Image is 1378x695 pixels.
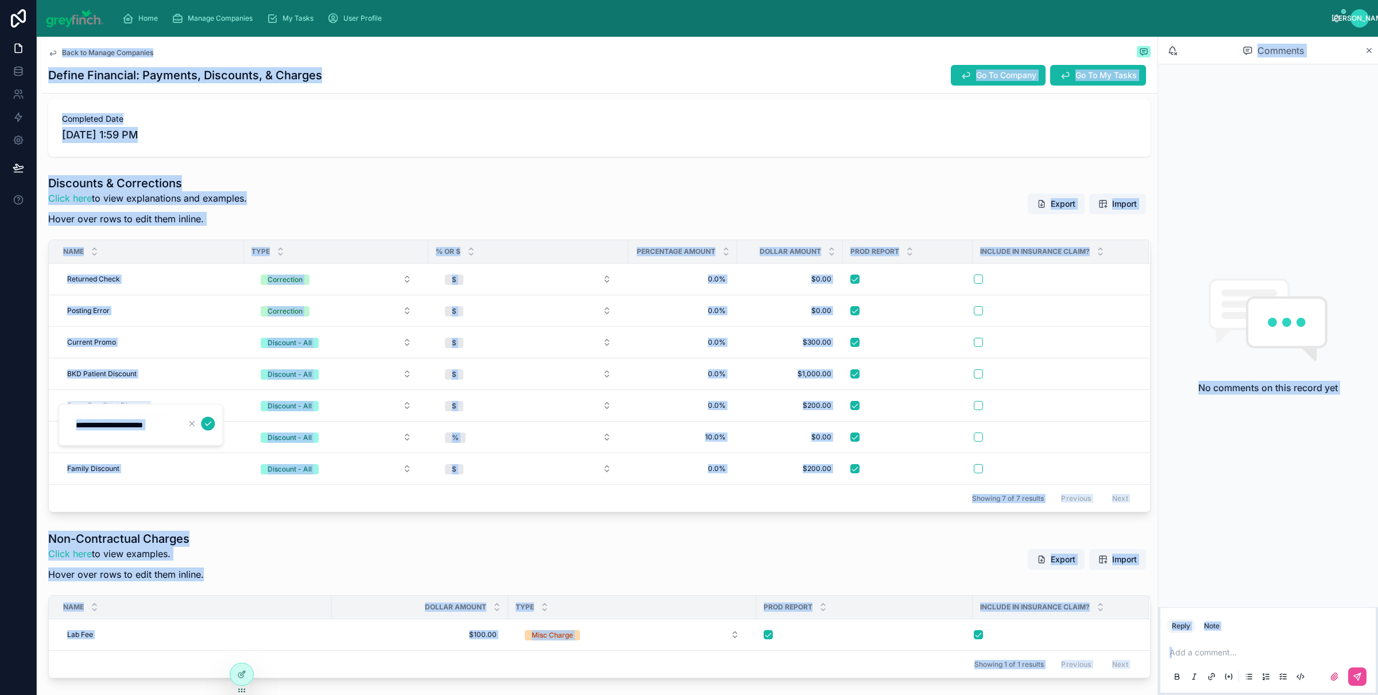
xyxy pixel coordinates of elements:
span: Back to Manage Companies [62,48,153,57]
button: Select Button [436,364,621,384]
button: Import [1089,194,1146,214]
span: Name [63,603,84,612]
button: Note [1199,619,1224,633]
span: Current Promo [67,338,116,347]
span: Completed Date [62,113,1137,125]
span: Manage Companies [188,14,253,23]
h2: No comments on this record yet [1198,381,1338,395]
span: Prod Report [764,603,812,612]
span: Home [138,14,158,23]
span: Import [1112,554,1137,565]
span: Returned Check [67,275,120,284]
span: BKD Patient Discount [67,369,137,379]
span: Name [63,247,84,256]
span: Import [1112,198,1137,210]
span: My Tasks [282,14,313,23]
div: Discount - All [268,338,312,348]
div: Discount - All [268,369,312,380]
span: 0.0% [640,369,726,379]
span: Dollar Amount [760,247,821,256]
span: Lab Fee [67,630,93,639]
button: Select Button [436,458,621,479]
div: Discount - All [268,464,312,474]
button: Select Button [251,300,421,321]
span: $300.00 [749,338,831,347]
span: 0.0% [640,275,726,284]
span: [DATE] 1:59 PM [62,127,1137,143]
div: Note [1204,621,1220,631]
button: Select Button [436,300,621,321]
span: User Profile [343,14,382,23]
span: Go To My Tasks [1075,69,1137,81]
button: Select Button [251,364,421,384]
span: Dollar Amount [425,603,486,612]
button: Select Button [251,458,421,479]
a: Click here [48,548,92,559]
div: $ [452,306,456,316]
span: 0.0% [640,306,726,315]
a: User Profile [324,8,390,29]
span: Family Discount [67,464,119,473]
span: Include In Insurance Claim? [980,247,1090,256]
span: 0.0% [640,464,726,473]
div: scrollable content [113,6,1333,31]
button: Select Button [436,395,621,416]
span: $200.00 [749,464,831,473]
span: $0.00 [749,433,831,442]
span: Type [516,603,534,612]
p: to view explanations and examples. [48,191,247,205]
p: Hover over rows to edit them inline. [48,212,247,226]
span: $100.00 [343,630,497,639]
button: Export [1028,549,1085,570]
p: Hover over rows to edit them inline. [48,567,204,581]
button: Reply [1167,619,1195,633]
div: Misc Charge [532,630,573,640]
div: Discount - All [268,433,312,443]
span: $200.00 [749,401,831,410]
span: 0.0% [640,401,726,410]
span: Same Day Start Discount [67,401,149,410]
button: Select Button [251,269,421,289]
span: $1,000.00 [749,369,831,379]
button: Select Button [251,395,421,416]
button: Import [1089,549,1146,570]
div: Discount - All [268,401,312,411]
button: Select Button [516,624,749,645]
span: 0.0% [640,338,726,347]
a: Click here [48,192,92,204]
img: App logo [46,9,104,28]
div: Correction [268,275,303,285]
span: $0.00 [749,275,831,284]
span: Posting Error [67,306,110,315]
span: Prod Report [850,247,899,256]
button: Select Button [436,269,621,289]
span: Include In Insurance Claim? [980,603,1090,612]
a: My Tasks [263,8,322,29]
button: Select Button [436,332,621,353]
a: Manage Companies [168,8,261,29]
p: to view examples. [48,547,204,561]
h1: Define Financial: Payments, Discounts, & Charges [48,67,322,83]
span: 10.0% [640,433,726,442]
span: Go To Company [976,69,1036,81]
button: Select Button [251,332,421,353]
div: $ [452,369,456,380]
div: $ [452,464,456,474]
div: $ [452,338,456,348]
span: Type [251,247,270,256]
span: Showing 1 of 1 results [974,660,1044,669]
div: % [452,433,459,443]
span: % Or $ [436,247,460,256]
a: Home [119,8,166,29]
button: Go To Company [951,65,1046,86]
button: Export [1028,194,1085,214]
h1: Non-Contractual Charges [48,531,204,547]
span: $0.00 [749,306,831,315]
button: Select Button [436,427,621,447]
span: Comments [1257,44,1304,57]
a: Back to Manage Companies [48,48,153,57]
span: Percentage Amount [637,247,715,256]
div: $ [452,401,456,411]
button: Select Button [251,427,421,447]
div: $ [452,275,456,285]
